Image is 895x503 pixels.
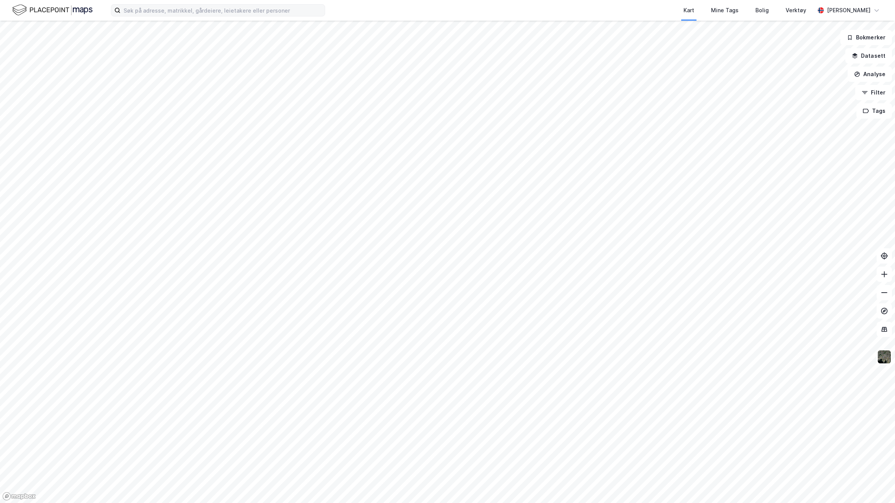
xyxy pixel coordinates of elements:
[855,85,892,100] button: Filter
[786,6,806,15] div: Verktøy
[827,6,871,15] div: [PERSON_NAME]
[848,67,892,82] button: Analyse
[120,5,325,16] input: Søk på adresse, matrikkel, gårdeiere, leietakere eller personer
[711,6,739,15] div: Mine Tags
[840,30,892,45] button: Bokmerker
[845,48,892,63] button: Datasett
[12,3,93,17] img: logo.f888ab2527a4732fd821a326f86c7f29.svg
[683,6,694,15] div: Kart
[755,6,769,15] div: Bolig
[857,466,895,503] div: Kontrollprogram for chat
[857,466,895,503] iframe: Chat Widget
[877,350,892,364] img: 9k=
[856,103,892,119] button: Tags
[2,492,36,501] a: Mapbox homepage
